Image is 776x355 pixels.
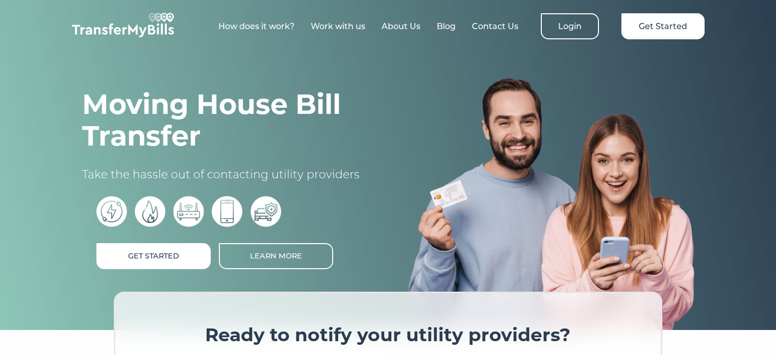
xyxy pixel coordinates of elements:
[82,88,368,152] h1: Moving House Bill Transfer
[72,13,174,37] img: TransferMyBills.com - Helping ease the stress of moving
[173,196,204,227] img: broadband icon
[472,21,518,31] a: Contact Us
[82,167,368,182] p: Take the hassle out of contacting utility providers
[409,77,694,330] img: image%203.png
[218,21,294,31] a: How does it work?
[621,13,705,39] a: Get Started
[96,196,127,227] img: electric bills icon
[437,21,456,31] a: Blog
[311,21,365,31] a: Work with us
[382,21,420,31] a: About Us
[212,196,242,227] img: phone bill icon
[146,324,631,346] h3: Ready to notify your utility providers?
[251,196,281,227] img: car insurance icon
[96,243,211,269] a: Get Started
[135,196,165,227] img: gas bills icon
[219,243,333,269] a: Learn More
[541,13,599,39] a: Login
